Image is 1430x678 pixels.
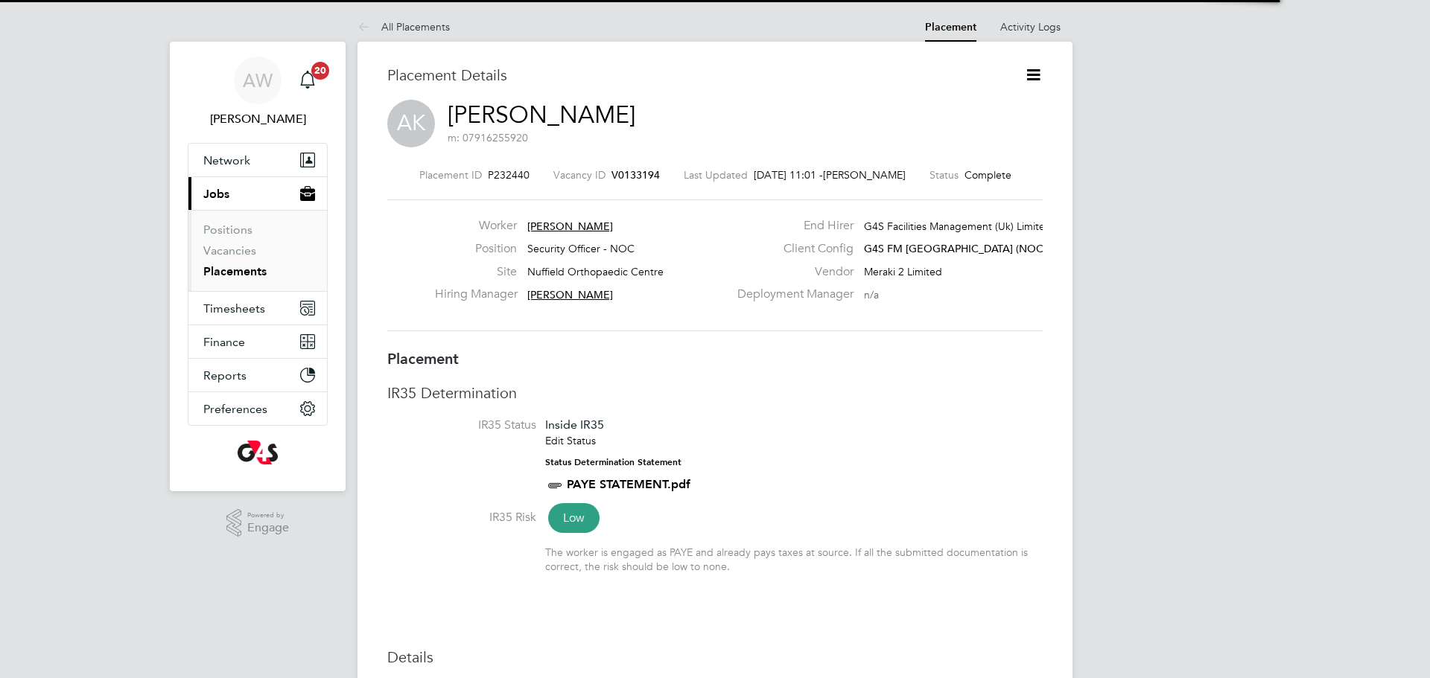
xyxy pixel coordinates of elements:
b: Placement [387,350,459,368]
span: V0133194 [611,168,660,182]
span: Network [203,153,250,167]
span: G4S Facilities Management (Uk) Limited [864,220,1052,233]
span: AW [243,71,273,90]
span: AK [387,100,435,147]
label: IR35 Status [387,418,536,433]
span: Finance [203,335,245,349]
a: Positions [203,223,252,237]
a: Vacancies [203,243,256,258]
a: All Placements [357,20,450,33]
label: Status [929,168,959,182]
a: Placements [203,264,267,278]
label: Site [435,264,517,280]
button: Preferences [188,392,327,425]
label: IR35 Risk [387,510,536,525]
div: Jobs [188,210,327,291]
span: Meraki 2 Limited [864,265,942,278]
span: Complete [965,168,1011,182]
label: End Hirer [728,218,854,234]
span: Jobs [203,187,229,201]
a: Placement [925,21,976,33]
button: Jobs [188,177,327,210]
label: Position [435,241,517,257]
a: PAYE STATEMENT.pdf [567,477,690,491]
span: [PERSON_NAME] [823,168,906,182]
label: Vendor [728,264,854,280]
label: Client Config [728,241,854,257]
a: Edit Status [545,434,596,447]
button: Finance [188,325,327,358]
span: Powered by [247,509,289,522]
h3: Placement Details [387,65,1002,85]
img: g4s-logo-retina.png [238,441,278,464]
label: Placement ID [419,168,482,182]
a: AW[PERSON_NAME] [188,57,328,128]
span: m: 07916255920 [448,131,528,144]
strong: Status Determination Statement [545,457,681,467]
span: Preferences [203,402,267,416]
nav: Main navigation [170,42,346,491]
span: 20 [311,62,329,80]
a: [PERSON_NAME] [448,100,635,129]
span: Timesheets [203,301,265,316]
span: G4S FM [GEOGRAPHIC_DATA] (NOC) - Operational [864,242,1111,255]
h3: Details [387,647,1043,667]
span: [PERSON_NAME] [527,288,613,301]
span: Nuffield Orthopaedic Centre [527,265,664,278]
span: P232440 [488,168,530,182]
span: Security Officer - NOC [527,242,635,255]
label: Vacancy ID [553,168,606,182]
label: Hiring Manager [435,287,517,302]
button: Reports [188,359,327,391]
a: 20 [293,57,322,104]
span: [PERSON_NAME] [527,220,613,233]
span: Low [548,503,600,533]
label: Deployment Manager [728,287,854,302]
button: Timesheets [188,292,327,324]
div: The worker is engaged as PAYE and already pays taxes at source. If all the submitted documentatio... [545,546,1043,572]
h3: IR35 Determination [387,383,1043,403]
a: Go to home page [188,441,328,464]
button: Network [188,144,327,176]
label: Last Updated [684,168,748,182]
a: Activity Logs [1000,20,1061,33]
span: Engage [247,522,289,534]
span: Reports [203,368,247,383]
span: [DATE] 11:01 - [754,168,823,182]
span: Inside IR35 [545,418,604,432]
span: n/a [864,288,879,301]
span: Andrew White [188,110,328,128]
label: Worker [435,218,517,234]
a: Powered byEngage [226,509,290,537]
